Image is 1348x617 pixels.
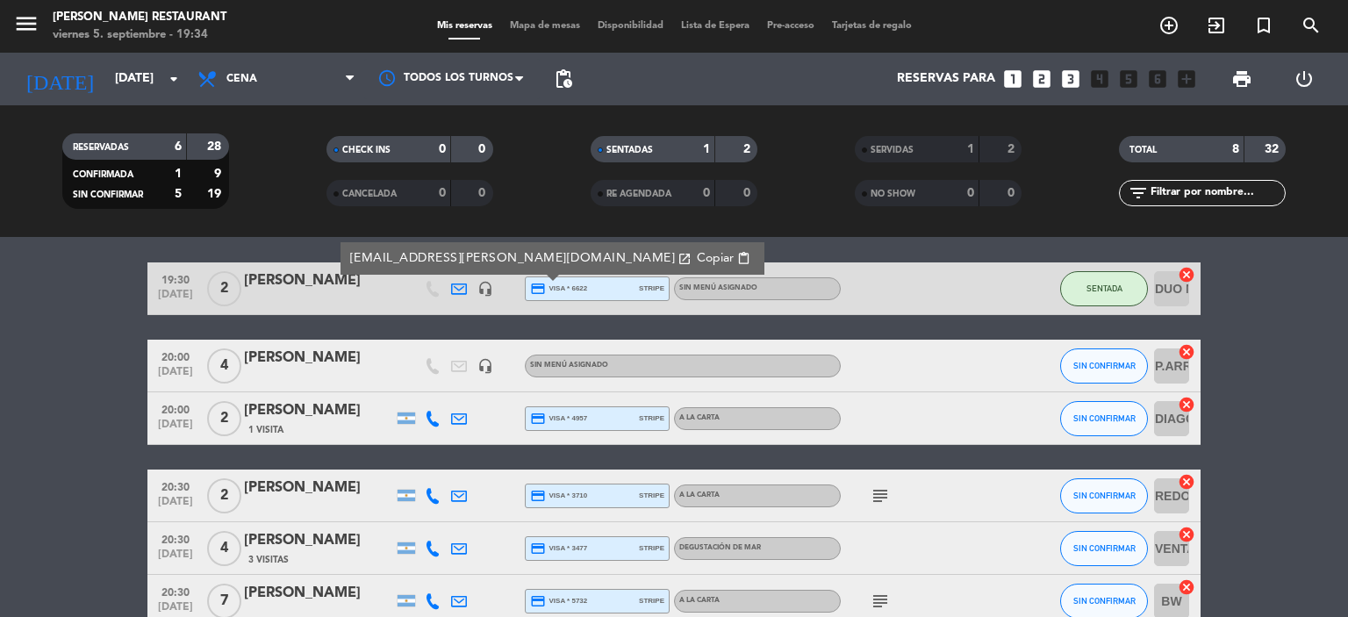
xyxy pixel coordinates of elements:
span: RESERVADAS [73,143,129,152]
span: 19:30 [154,269,197,289]
span: Mis reservas [428,21,501,31]
strong: 0 [439,143,446,155]
span: SERVIDAS [871,146,914,154]
span: Tarjetas de regalo [823,21,921,31]
span: 4 [207,531,241,566]
div: [PERSON_NAME] [244,582,393,605]
strong: 32 [1265,143,1282,155]
span: SIN CONFIRMAR [73,190,143,199]
button: SIN CONFIRMAR [1060,478,1148,513]
strong: 0 [967,187,974,199]
i: cancel [1178,266,1195,283]
span: [DATE] [154,549,197,569]
span: 2 [207,271,241,306]
span: RE AGENDADA [606,190,671,198]
span: A LA CARTA [679,414,720,421]
strong: 1 [967,143,974,155]
span: content_paste [737,252,750,265]
span: CANCELADA [342,190,397,198]
strong: 28 [207,140,225,153]
button: SENTADA [1060,271,1148,306]
div: [PERSON_NAME] [244,347,393,369]
span: stripe [639,413,664,424]
span: [DATE] [154,419,197,439]
i: cancel [1178,578,1195,596]
i: exit_to_app [1206,15,1227,36]
span: 3 Visitas [248,553,289,567]
i: credit_card [530,541,546,556]
span: stripe [639,595,664,606]
span: 1 Visita [248,423,283,437]
button: Copiarcontent_paste [692,248,756,269]
span: visa * 5732 [530,593,587,609]
span: SIN CONFIRMAR [1073,413,1136,423]
span: Reservas para [897,72,995,86]
div: [PERSON_NAME] [244,269,393,292]
strong: 0 [478,187,489,199]
i: cancel [1178,396,1195,413]
i: looks_two [1030,68,1053,90]
strong: 0 [703,187,710,199]
span: Sin menú asignado [530,362,608,369]
i: search [1301,15,1322,36]
span: visa * 4957 [530,411,587,427]
i: filter_list [1128,183,1149,204]
i: looks_6 [1146,68,1169,90]
span: Sin menú asignado [679,284,757,291]
div: [PERSON_NAME] [244,529,393,552]
i: looks_4 [1088,68,1111,90]
span: visa * 3477 [530,541,587,556]
span: SENTADAS [606,146,653,154]
strong: 0 [743,187,754,199]
span: NO SHOW [871,190,915,198]
i: cancel [1178,526,1195,543]
span: SIN CONFIRMAR [1073,596,1136,606]
span: stripe [639,542,664,554]
span: Lista de Espera [672,21,758,31]
span: 2 [207,401,241,436]
i: add_circle_outline [1158,15,1179,36]
span: Cena [226,73,257,85]
i: cancel [1178,473,1195,491]
span: visa * 3710 [530,488,587,504]
i: turned_in_not [1253,15,1274,36]
span: SENTADA [1086,283,1122,293]
span: SIN CONFIRMAR [1073,361,1136,370]
strong: 2 [1007,143,1018,155]
i: headset_mic [477,281,493,297]
span: TOTAL [1129,146,1157,154]
i: credit_card [530,411,546,427]
i: credit_card [530,281,546,297]
i: headset_mic [477,358,493,374]
span: A LA CARTA [679,597,720,604]
span: [DATE] [154,496,197,516]
i: menu [13,11,39,37]
span: A LA CARTA [679,491,720,499]
i: credit_card [530,593,546,609]
span: SIN CONFIRMAR [1073,543,1136,553]
button: SIN CONFIRMAR [1060,348,1148,384]
span: SIN CONFIRMAR [1073,491,1136,500]
button: SIN CONFIRMAR [1060,401,1148,436]
strong: 2 [743,143,754,155]
span: 20:30 [154,528,197,549]
i: credit_card [530,488,546,504]
i: cancel [1178,343,1195,361]
strong: 1 [703,143,710,155]
span: [DATE] [154,366,197,386]
span: visa * 6622 [530,281,587,297]
strong: 19 [207,188,225,200]
span: 20:30 [154,581,197,601]
span: Mapa de mesas [501,21,589,31]
div: [PERSON_NAME] [244,399,393,422]
strong: 9 [214,168,225,180]
button: menu [13,11,39,43]
i: subject [870,591,891,612]
i: power_settings_new [1294,68,1315,90]
span: pending_actions [553,68,574,90]
strong: 0 [439,187,446,199]
span: 2 [207,478,241,513]
strong: 0 [478,143,489,155]
strong: 8 [1232,143,1239,155]
span: [DATE] [154,289,197,309]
